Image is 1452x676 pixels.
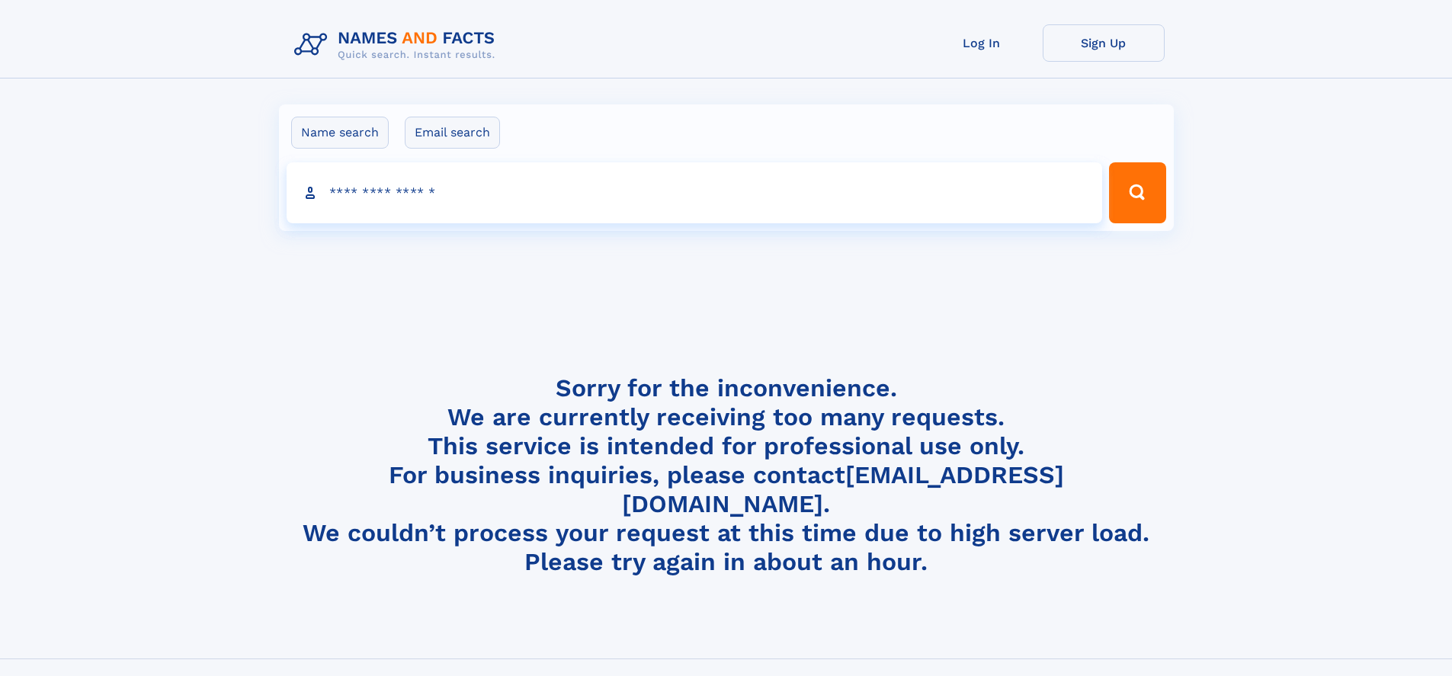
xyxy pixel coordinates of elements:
[405,117,500,149] label: Email search
[1043,24,1165,62] a: Sign Up
[287,162,1103,223] input: search input
[288,24,508,66] img: Logo Names and Facts
[622,460,1064,518] a: [EMAIL_ADDRESS][DOMAIN_NAME]
[921,24,1043,62] a: Log In
[291,117,389,149] label: Name search
[1109,162,1165,223] button: Search Button
[288,373,1165,577] h4: Sorry for the inconvenience. We are currently receiving too many requests. This service is intend...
